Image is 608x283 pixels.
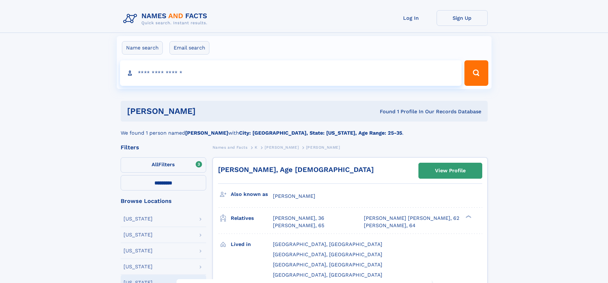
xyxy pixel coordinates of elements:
[121,10,213,27] img: Logo Names and Facts
[213,143,248,151] a: Names and Facts
[273,262,382,268] span: [GEOGRAPHIC_DATA], [GEOGRAPHIC_DATA]
[231,189,273,200] h3: Also known as
[124,248,153,253] div: [US_STATE]
[265,145,299,150] span: [PERSON_NAME]
[124,264,153,269] div: [US_STATE]
[306,145,340,150] span: [PERSON_NAME]
[124,232,153,237] div: [US_STATE]
[169,41,209,55] label: Email search
[273,251,382,257] span: [GEOGRAPHIC_DATA], [GEOGRAPHIC_DATA]
[255,143,258,151] a: K
[121,122,488,137] div: We found 1 person named with .
[218,166,374,174] a: [PERSON_NAME], Age [DEMOGRAPHIC_DATA]
[231,213,273,224] h3: Relatives
[265,143,299,151] a: [PERSON_NAME]
[419,163,482,178] a: View Profile
[364,215,459,222] a: [PERSON_NAME] [PERSON_NAME], 62
[273,193,315,199] span: [PERSON_NAME]
[239,130,402,136] b: City: [GEOGRAPHIC_DATA], State: [US_STATE], Age Range: 25-35
[437,10,488,26] a: Sign Up
[435,163,466,178] div: View Profile
[121,145,206,150] div: Filters
[464,60,488,86] button: Search Button
[152,161,158,168] span: All
[288,108,481,115] div: Found 1 Profile In Our Records Database
[231,239,273,250] h3: Lived in
[273,215,324,222] a: [PERSON_NAME], 36
[273,241,382,247] span: [GEOGRAPHIC_DATA], [GEOGRAPHIC_DATA]
[124,216,153,221] div: [US_STATE]
[273,272,382,278] span: [GEOGRAPHIC_DATA], [GEOGRAPHIC_DATA]
[121,198,206,204] div: Browse Locations
[121,157,206,173] label: Filters
[122,41,163,55] label: Name search
[464,215,472,219] div: ❯
[185,130,228,136] b: [PERSON_NAME]
[120,60,462,86] input: search input
[273,222,324,229] a: [PERSON_NAME], 65
[255,145,258,150] span: K
[364,222,416,229] a: [PERSON_NAME], 64
[386,10,437,26] a: Log In
[127,107,288,115] h1: [PERSON_NAME]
